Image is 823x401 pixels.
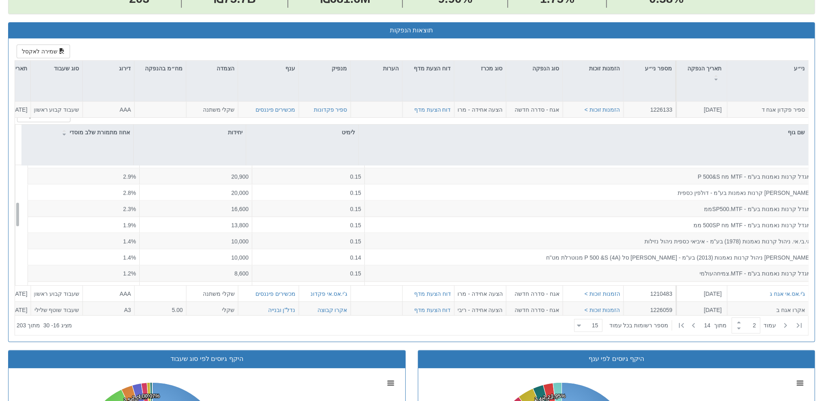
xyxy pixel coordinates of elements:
div: הצעה אחידה - מרווח [457,106,502,114]
button: שמירה לאקסל [17,108,70,122]
button: שמירה לאקסל [17,45,70,58]
div: לימיט [246,125,358,140]
button: ג'י.אס.אי פקדונ [310,289,347,297]
div: [PERSON_NAME] ניהול קרנות נאמנות (2013) בע"מ - [PERSON_NAME] סל P 500 &S (4A) מנוטרלת מט"ח [368,253,810,261]
a: דוח הצעת מדף [414,106,451,113]
div: 8,600 [142,269,248,278]
div: היקף גיוסים לפי ענף [424,354,809,364]
tspan: 2.22% [543,394,558,400]
div: 2.9% [31,172,136,180]
button: נדל"ן ובנייה [268,306,295,314]
div: 1.4% [31,253,136,261]
button: מכשירים פיננסים [255,106,295,114]
div: יחידות [133,125,245,140]
div: [DATE] [679,289,721,297]
div: הזמנות זוכות [563,61,623,76]
div: 15 [592,321,602,329]
div: דוח הצעת מדף [402,61,454,85]
button: ג'י.אס.אי אגח ג [770,289,805,297]
div: מגדל קרנות נאמנות בע"מ - SP500.MTFממ [368,205,810,213]
div: שעבוד שוטף שלילי [34,306,79,314]
button: הזמנות זוכות > [584,289,620,297]
div: סוג הנפקה [506,61,562,76]
div: שקלי משתנה [189,106,234,114]
div: 20,000 [142,189,248,197]
tspan: 1.27% [138,393,153,399]
div: מספר ני״ע [623,61,675,76]
div: הצעה אחידה - מרווח [457,289,502,297]
div: 0.15 [255,237,361,245]
div: 5.00 [138,306,183,314]
div: אי.בי.אי. ניהול קרנות נאמנות (1978) בע"מ - איביאי כספית ניהול נזילות [368,237,810,245]
div: 0.14 [255,253,361,261]
div: אגח - סדרה חדשה [509,306,559,314]
tspan: 1.95% [551,393,566,399]
div: 1.4% [31,237,136,245]
tspan: 0.70% [142,393,157,399]
div: 1226133 [627,106,672,114]
div: שעבוד קבוע ראשון [34,289,79,297]
div: 1.2% [31,269,136,278]
div: 10,000 [142,253,248,261]
div: תאריך הנפקה [676,61,727,85]
div: מגדל קרנות נאמנות בע"מ - MTF.צמיחהעולמי [368,269,810,278]
tspan: 2.06% [132,395,147,401]
span: ‏מספר רשומות בכל עמוד [609,321,668,329]
a: דוח הצעת מדף [414,306,451,313]
div: [DATE] [679,306,721,314]
span: 14 [704,321,714,329]
div: אקרו אגח ב [730,306,805,314]
button: ספיר פקדונות [313,106,347,114]
div: A3 [86,306,131,314]
div: 0.15 [255,189,361,197]
div: סוג שעבוד [31,61,82,76]
div: 20,900 [142,172,248,180]
div: סוג מכרז [454,61,506,76]
div: 13,800 [142,221,248,229]
div: הצמדה [186,61,238,76]
div: [DATE] [679,106,721,114]
div: 0.15 [255,221,361,229]
div: 0.15 [255,269,361,278]
div: הצעה אחידה - ריבית [457,306,502,314]
div: היקף גיוסים לפי סוג שעבוד [15,354,399,364]
tspan: 0.07% [145,393,160,399]
div: ענף [238,61,298,76]
div: ני״ע [727,61,808,76]
div: 1226059 [627,306,672,314]
div: אגח - סדרה חדשה [509,289,559,297]
div: 10,000 [142,237,248,245]
div: 0.15 [255,205,361,213]
div: 1.9% [31,221,136,229]
div: הערות [351,61,402,76]
tspan: 0.45% [144,393,159,399]
div: שם גוף [358,125,808,140]
div: שקלי משתנה [189,289,234,297]
div: 0.15 [255,172,361,180]
button: אקרו קבוצה [317,306,347,314]
div: מגדל קרנות נאמנות בע"מ - MTF מח P 500&S [368,172,810,180]
a: דוח הצעת מדף [414,290,451,297]
div: AAA [86,106,131,114]
button: הזמנות זוכות > [584,106,620,114]
div: ‏ מתוך [571,316,806,334]
div: שעבוד קבוע ראשון [34,106,79,114]
div: ‏מציג 16 - 30 ‏ מתוך 203 [17,316,72,334]
div: מח״מ בהנפקה [134,61,186,85]
div: [PERSON_NAME] קרנות נאמנות בע"מ - דולפין כספית [368,189,810,197]
button: מכשירים פיננסים [255,289,295,297]
div: שקלי [189,306,234,314]
div: מנפיק [299,61,350,76]
div: 2.8% [31,189,136,197]
div: 16,600 [142,205,248,213]
div: ספיר פקדון אגח ד [730,106,805,114]
div: אחוז מתמורת שלב מוסדי [21,125,133,140]
h3: תוצאות הנפקות [15,27,808,34]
